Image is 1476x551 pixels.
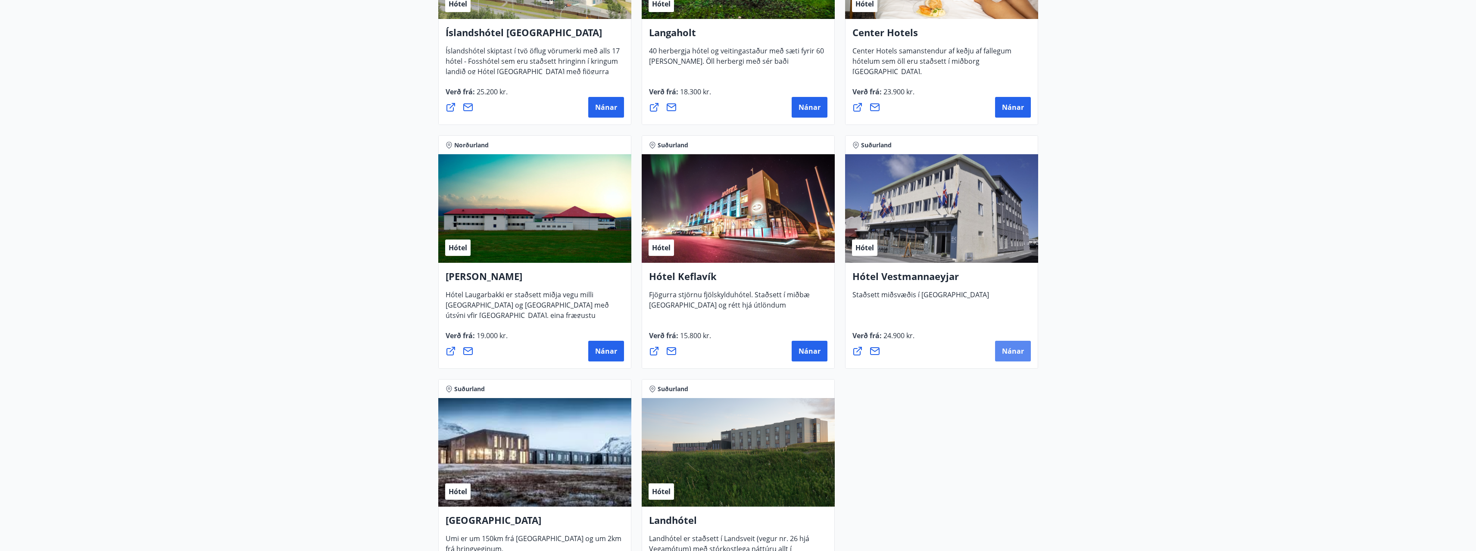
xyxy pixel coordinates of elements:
span: 25.200 kr. [475,87,508,97]
span: Suðurland [454,385,485,393]
span: Staðsett miðsvæðis í [GEOGRAPHIC_DATA] [852,290,989,306]
span: Verð frá : [852,331,914,347]
h4: Hótel Vestmannaeyjar [852,270,1031,290]
span: Verð frá : [446,87,508,103]
span: Hótel [449,243,467,252]
span: 15.800 kr. [678,331,711,340]
span: Nánar [595,103,617,112]
span: Hótel [652,487,671,496]
span: Fjögurra stjörnu fjölskylduhótel. Staðsett í miðbæ [GEOGRAPHIC_DATA] og rétt hjá útlöndum [649,290,810,317]
span: Hótel [449,487,467,496]
span: Verð frá : [649,87,711,103]
span: 18.300 kr. [678,87,711,97]
h4: Landhótel [649,514,827,533]
span: Nánar [1002,346,1024,356]
button: Nánar [995,97,1031,118]
button: Nánar [995,341,1031,361]
button: Nánar [588,341,624,361]
h4: Center Hotels [852,26,1031,46]
span: Íslandshótel skiptast í tvö öflug vörumerki með alls 17 hótel - Fosshótel sem eru staðsett hringi... [446,46,620,93]
h4: Íslandshótel [GEOGRAPHIC_DATA] [446,26,624,46]
h4: Langaholt [649,26,827,46]
span: 19.000 kr. [475,331,508,340]
span: Nánar [595,346,617,356]
span: Hótel Laugarbakki er staðsett miðja vegu milli [GEOGRAPHIC_DATA] og [GEOGRAPHIC_DATA] með útsýni ... [446,290,609,337]
span: 40 herbergja hótel og veitingastaður með sæti fyrir 60 [PERSON_NAME]. Öll herbergi með sér baði [649,46,824,73]
span: Suðurland [658,141,688,149]
span: Suðurland [658,385,688,393]
button: Nánar [792,97,827,118]
button: Nánar [588,97,624,118]
span: 23.900 kr. [882,87,914,97]
button: Nánar [792,341,827,361]
span: Verð frá : [852,87,914,103]
span: Hótel [652,243,671,252]
span: Norðurland [454,141,489,149]
h4: [PERSON_NAME] [446,270,624,290]
span: Suðurland [861,141,892,149]
span: Nánar [1002,103,1024,112]
span: Verð frá : [446,331,508,347]
h4: Hótel Keflavík [649,270,827,290]
span: Center Hotels samanstendur af keðju af fallegum hótelum sem öll eru staðsett í miðborg [GEOGRAPHI... [852,46,1011,83]
span: Nánar [799,103,821,112]
span: 24.900 kr. [882,331,914,340]
span: Nánar [799,346,821,356]
span: Hótel [855,243,874,252]
span: Verð frá : [649,331,711,347]
h4: [GEOGRAPHIC_DATA] [446,514,624,533]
